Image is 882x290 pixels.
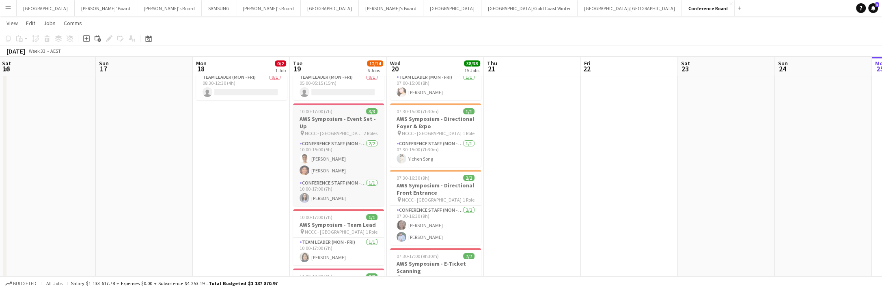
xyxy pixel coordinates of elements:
[486,64,497,73] span: 21
[682,0,735,16] button: Conference Board
[390,103,481,167] app-job-card: 07:30-15:00 (7h30m)1/1AWS Symposium - Directional Foyer & Expo NCCC - [GEOGRAPHIC_DATA]1 RoleConf...
[463,253,474,259] span: 7/7
[875,2,879,7] span: 3
[293,60,302,67] span: Tue
[578,0,682,16] button: [GEOGRAPHIC_DATA]/[GEOGRAPHIC_DATA]
[43,19,56,27] span: Jobs
[17,0,75,16] button: [GEOGRAPHIC_DATA]
[359,0,423,16] button: [PERSON_NAME]'s Board
[461,275,474,281] span: 4 Roles
[23,18,39,28] a: Edit
[402,275,461,281] span: NCCC - [GEOGRAPHIC_DATA]
[293,221,384,228] h3: AWS Symposium - Team Lead
[367,67,383,73] div: 6 Jobs
[367,60,383,67] span: 12/14
[777,64,788,73] span: 24
[293,103,384,206] app-job-card: 10:00-17:00 (7h)3/3AWS Symposium - Event Set - Up NCCC - [GEOGRAPHIC_DATA]2 RolesConference Staff...
[463,108,474,114] span: 1/1
[60,18,85,28] a: Comms
[3,18,21,28] a: View
[71,280,278,286] div: Salary $1 133 617.78 + Expenses $0.00 + Subsistence $4 253.19 =
[402,197,461,203] span: NCCC - [GEOGRAPHIC_DATA]
[26,19,35,27] span: Edit
[584,60,591,67] span: Fri
[13,281,37,286] span: Budgeted
[463,175,474,181] span: 2/2
[75,0,137,16] button: [PERSON_NAME]' Board
[300,108,332,114] span: 10:00-17:00 (7h)
[2,60,11,67] span: Sat
[4,279,38,288] button: Budgeted
[293,178,384,206] app-card-role: Conference Staff (Mon - Fri)1/110:00-17:00 (7h)[PERSON_NAME]
[366,229,377,235] span: 1 Role
[196,73,287,100] app-card-role: Team Leader (Mon - Fri)0/108:30-12:30 (4h)
[305,130,364,136] span: NCCC - [GEOGRAPHIC_DATA]
[423,0,481,16] button: [GEOGRAPHIC_DATA]
[390,182,481,196] h3: AWS Symposium - Directional Front Entrance
[464,60,480,67] span: 38/38
[209,280,278,286] span: Total Budgeted $1 137 870.97
[397,108,439,114] span: 07:30-15:00 (7h30m)
[6,47,25,55] div: [DATE]
[463,130,474,136] span: 1 Role
[583,64,591,73] span: 22
[27,48,47,54] span: Week 33
[300,214,332,220] span: 10:00-17:00 (7h)
[390,260,481,275] h3: AWS Symposium - E-Ticket Scanning
[99,60,109,67] span: Sun
[390,139,481,167] app-card-role: Conference Staff (Mon - Fri)1/107:30-15:00 (7h30m)Yichen Song
[464,67,480,73] div: 15 Jobs
[681,60,690,67] span: Sat
[305,229,364,235] span: NCCC - [GEOGRAPHIC_DATA]
[402,130,461,136] span: NCCC - [GEOGRAPHIC_DATA]
[98,64,109,73] span: 17
[202,0,236,16] button: SAMSUNG
[40,18,59,28] a: Jobs
[481,0,578,16] button: [GEOGRAPHIC_DATA]/Gold Coast Winter
[293,209,384,265] app-job-card: 10:00-17:00 (7h)1/1AWS Symposium - Team Lead NCCC - [GEOGRAPHIC_DATA]1 RoleTeam Leader (Mon - Fri...
[390,60,401,67] span: Wed
[236,0,301,16] button: [PERSON_NAME]'s Board
[301,0,359,16] button: [GEOGRAPHIC_DATA]
[275,60,286,67] span: 0/2
[293,139,384,178] app-card-role: Conference Staff (Mon - Fri)2/210:00-15:00 (5h)[PERSON_NAME][PERSON_NAME]
[6,19,18,27] span: View
[275,67,286,73] div: 1 Job
[390,115,481,130] h3: AWS Symposium - Directional Foyer & Expo
[397,253,439,259] span: 07:30-17:00 (9h30m)
[390,206,481,245] app-card-role: Conference Staff (Mon - Fri)2/207:30-16:30 (9h)[PERSON_NAME][PERSON_NAME]
[364,130,377,136] span: 2 Roles
[397,175,429,181] span: 07:30-16:30 (9h)
[137,0,202,16] button: [PERSON_NAME]'s Board
[680,64,690,73] span: 23
[64,19,82,27] span: Comms
[1,64,11,73] span: 16
[196,60,207,67] span: Mon
[366,214,377,220] span: 1/1
[292,64,302,73] span: 19
[293,73,384,100] app-card-role: Team Leader (Mon - Fri)0/105:00-05:15 (15m)
[487,60,497,67] span: Thu
[300,273,332,279] span: 11:00-17:00 (6h)
[50,48,61,54] div: AEST
[778,60,788,67] span: Sun
[366,273,377,279] span: 2/2
[389,64,401,73] span: 20
[366,108,377,114] span: 3/3
[390,73,481,100] app-card-role: Team Leader (Mon - Fri)1/107:00-15:00 (8h)[PERSON_NAME]
[868,3,878,13] a: 3
[390,170,481,245] app-job-card: 07:30-16:30 (9h)2/2AWS Symposium - Directional Front Entrance NCCC - [GEOGRAPHIC_DATA]1 RoleConfe...
[293,238,384,265] app-card-role: Team Leader (Mon - Fri)1/110:00-17:00 (7h)[PERSON_NAME]
[45,280,64,286] span: All jobs
[463,197,474,203] span: 1 Role
[195,64,207,73] span: 18
[293,115,384,130] h3: AWS Symposium - Event Set - Up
